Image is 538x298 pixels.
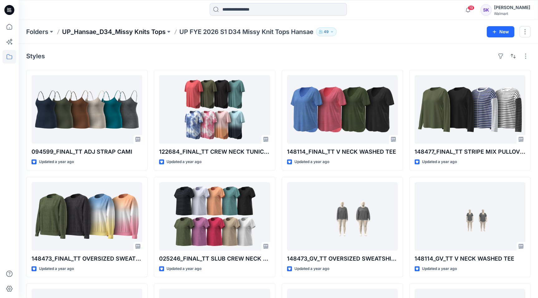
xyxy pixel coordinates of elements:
[324,28,329,35] p: 49
[287,147,398,156] p: 148114_FINAL_TT V NECK WASHED TEE
[287,182,398,251] a: 148473_GV_TT OVERSIZED SWEATSHIRT
[294,159,329,165] p: Updated a year ago
[422,266,457,272] p: Updated a year ago
[487,26,514,37] button: New
[294,266,329,272] p: Updated a year ago
[468,5,474,10] span: 19
[414,254,525,263] p: 148114_GV_TT V NECK WASHED TEE
[422,159,457,165] p: Updated a year ago
[167,266,201,272] p: Updated a year ago
[32,147,142,156] p: 094599_FINAL_TT ADJ STRAP CAMI
[159,182,270,251] a: 025246_FINAL_TT SLUB CREW NECK TEE
[159,147,270,156] p: 122684_FINAL_TT CREW NECK TUNIC TEE
[287,254,398,263] p: 148473_GV_TT OVERSIZED SWEATSHIRT
[159,75,270,144] a: 122684_FINAL_TT CREW NECK TUNIC TEE
[62,27,166,36] a: UP_Hansae_D34_Missy Knits Tops
[26,52,45,60] h4: Styles
[494,4,530,11] div: [PERSON_NAME]
[32,182,142,251] a: 148473_FINAL_TT OVERSIZED SWEATSHIRT
[414,75,525,144] a: 148477_FINAL_TT STRIPE MIX PULLOVER
[32,254,142,263] p: 148473_FINAL_TT OVERSIZED SWEATSHIRT
[494,11,530,16] div: Walmart
[167,159,201,165] p: Updated a year ago
[414,147,525,156] p: 148477_FINAL_TT STRIPE MIX PULLOVER
[39,266,74,272] p: Updated a year ago
[414,182,525,251] a: 148114_GV_TT V NECK WASHED TEE
[316,27,337,36] button: 49
[179,27,313,36] p: UP FYE 2026 S1 D34 Missy Knit Tops Hansae
[287,75,398,144] a: 148114_FINAL_TT V NECK WASHED TEE
[480,4,492,16] div: SK
[26,27,48,36] a: Folders
[159,254,270,263] p: 025246_FINAL_TT SLUB CREW NECK TEE
[39,159,74,165] p: Updated a year ago
[32,75,142,144] a: 094599_FINAL_TT ADJ STRAP CAMI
